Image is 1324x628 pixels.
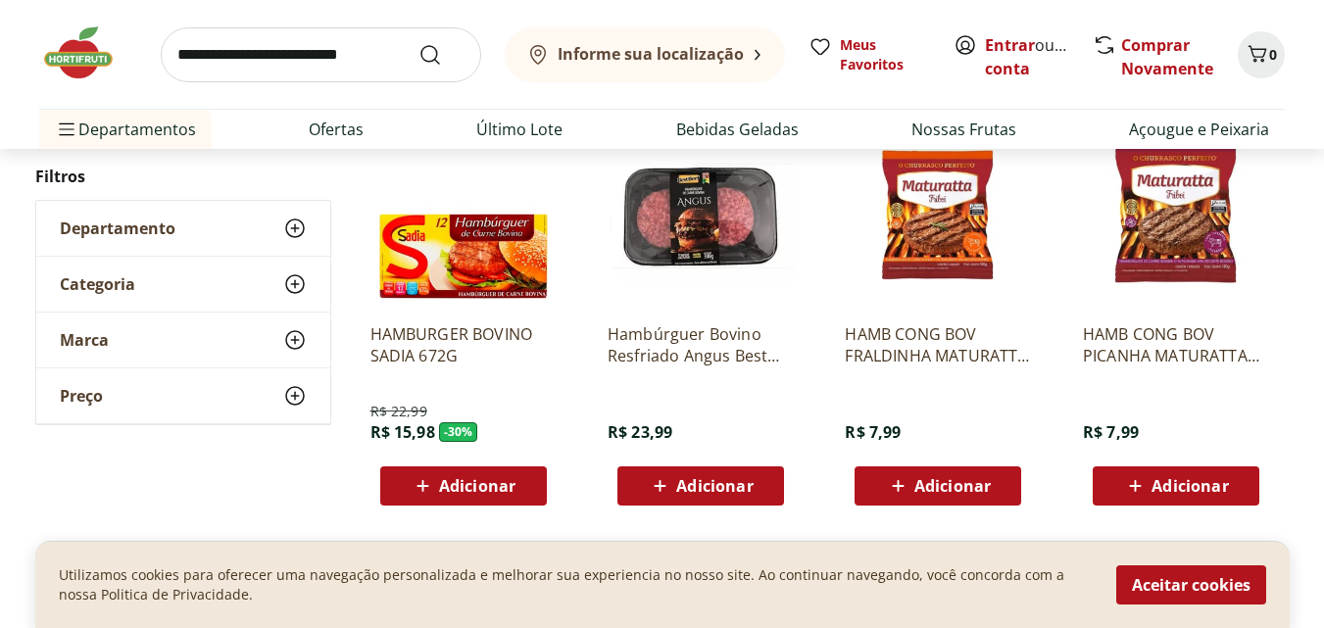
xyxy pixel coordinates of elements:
button: Categoria [36,257,330,312]
a: HAMB CONG BOV PICANHA MATURATTA 180G [1083,323,1269,366]
button: Submit Search [418,43,466,67]
span: Adicionar [914,478,991,494]
button: Marca [36,313,330,367]
img: Hambúrguer Bovino Resfriado Angus Best Beef 300g [608,121,794,308]
span: - 30 % [439,422,478,442]
a: Hambúrguer Bovino Resfriado Angus Best Beef 300g [608,323,794,366]
button: Menu [55,106,78,153]
a: Comprar Novamente [1121,34,1213,79]
a: HAMBURGER BOVINO SADIA 672G [370,323,557,366]
span: Preço [60,386,103,406]
a: Criar conta [985,34,1093,79]
button: Adicionar [1093,466,1259,506]
a: Ofertas [309,118,364,141]
img: Hortifruti [39,24,137,82]
button: Adicionar [617,466,784,506]
span: R$ 22,99 [370,402,427,421]
img: HAMB CONG BOV PICANHA MATURATTA 180G [1083,121,1269,308]
button: Departamento [36,201,330,256]
img: HAMB CONG BOV FRALDINHA MATURATTA 180G [845,121,1031,308]
button: Adicionar [380,466,547,506]
button: Adicionar [855,466,1021,506]
b: Informe sua localização [558,43,744,65]
span: R$ 15,98 [370,421,435,443]
a: Último Lote [476,118,563,141]
a: Açougue e Peixaria [1129,118,1269,141]
button: Preço [36,368,330,423]
h2: Filtros [35,157,331,196]
img: HAMBURGER BOVINO SADIA 672G [370,121,557,308]
a: HAMB CONG BOV FRALDINHA MATURATTA 180G [845,323,1031,366]
span: Departamento [60,218,175,238]
a: Meus Favoritos [809,35,930,74]
span: Adicionar [676,478,753,494]
span: Marca [60,330,109,350]
a: Nossas Frutas [911,118,1016,141]
span: Adicionar [1152,478,1228,494]
button: Carrinho [1238,31,1285,78]
span: Adicionar [439,478,515,494]
button: Aceitar cookies [1116,565,1266,604]
a: Bebidas Geladas [676,118,799,141]
span: R$ 23,99 [608,421,672,443]
span: 0 [1269,45,1277,64]
input: search [161,27,481,82]
span: R$ 7,99 [845,421,901,443]
a: Entrar [985,34,1035,56]
span: Meus Favoritos [840,35,930,74]
p: Utilizamos cookies para oferecer uma navegação personalizada e melhorar sua experiencia no nosso ... [59,565,1093,604]
span: R$ 7,99 [1083,421,1139,443]
span: Categoria [60,274,135,294]
span: Departamentos [55,106,196,153]
span: ou [985,33,1072,80]
button: Informe sua localização [505,27,785,82]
